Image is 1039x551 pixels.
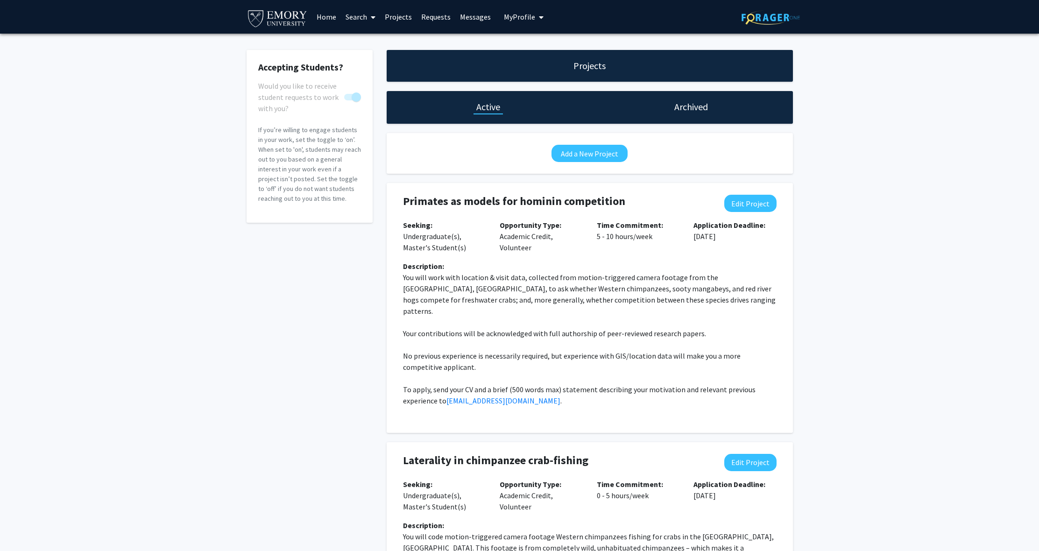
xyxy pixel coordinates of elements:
p: Academic Credit, Volunteer [500,479,583,512]
p: You will work with location & visit data, collected from motion-triggered camera footage from the... [403,272,777,317]
h1: Projects [573,59,606,72]
a: Requests [417,0,455,33]
iframe: Chat [7,509,40,544]
button: Add a New Project [551,145,628,162]
span: Would you like to receive student requests to work with you? [258,80,340,114]
img: Emory University Logo [247,7,309,28]
b: Application Deadline: [693,480,765,489]
b: Seeking: [403,480,432,489]
h1: Archived [674,100,708,113]
p: No previous experience is necessarily required, but experience with GIS/location data will make y... [403,350,777,373]
p: [DATE] [693,219,777,242]
a: Home [312,0,341,33]
p: Your contributions will be acknowledged with full authorship of peer-reviewed research papers. [403,328,777,339]
p: Academic Credit, Volunteer [500,219,583,253]
button: Edit Project [724,195,777,212]
a: Search [341,0,380,33]
p: 5 - 10 hours/week [597,219,680,242]
button: Edit Project [724,454,777,471]
h2: Accepting Students? [258,62,361,73]
h4: Laterality in chimpanzee crab-fishing [403,454,709,467]
a: Messages [455,0,495,33]
div: Description: [403,261,777,272]
b: Opportunity Type: [500,220,561,230]
div: Description: [403,520,777,531]
p: To apply, send your CV and a brief (500 words max) statement describing your motivation and relev... [403,384,777,406]
div: You cannot turn this off while you have active projects. [258,80,361,103]
a: Projects [380,0,417,33]
img: ForagerOne Logo [742,10,800,25]
h1: Active [476,100,500,113]
b: Opportunity Type: [500,480,561,489]
h4: Primates as models for hominin competition [403,195,709,208]
p: 0 - 5 hours/week [597,479,680,501]
p: Undergraduate(s), Master's Student(s) [403,219,486,253]
b: Seeking: [403,220,432,230]
b: Time Commitment: [597,480,663,489]
b: Time Commitment: [597,220,663,230]
p: [DATE] [693,479,777,501]
p: If you’re willing to engage students in your work, set the toggle to ‘on’. When set to 'on', stud... [258,125,361,204]
p: Undergraduate(s), Master's Student(s) [403,479,486,512]
b: Application Deadline: [693,220,765,230]
span: My Profile [504,12,535,21]
a: [EMAIL_ADDRESS][DOMAIN_NAME] [446,396,560,405]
